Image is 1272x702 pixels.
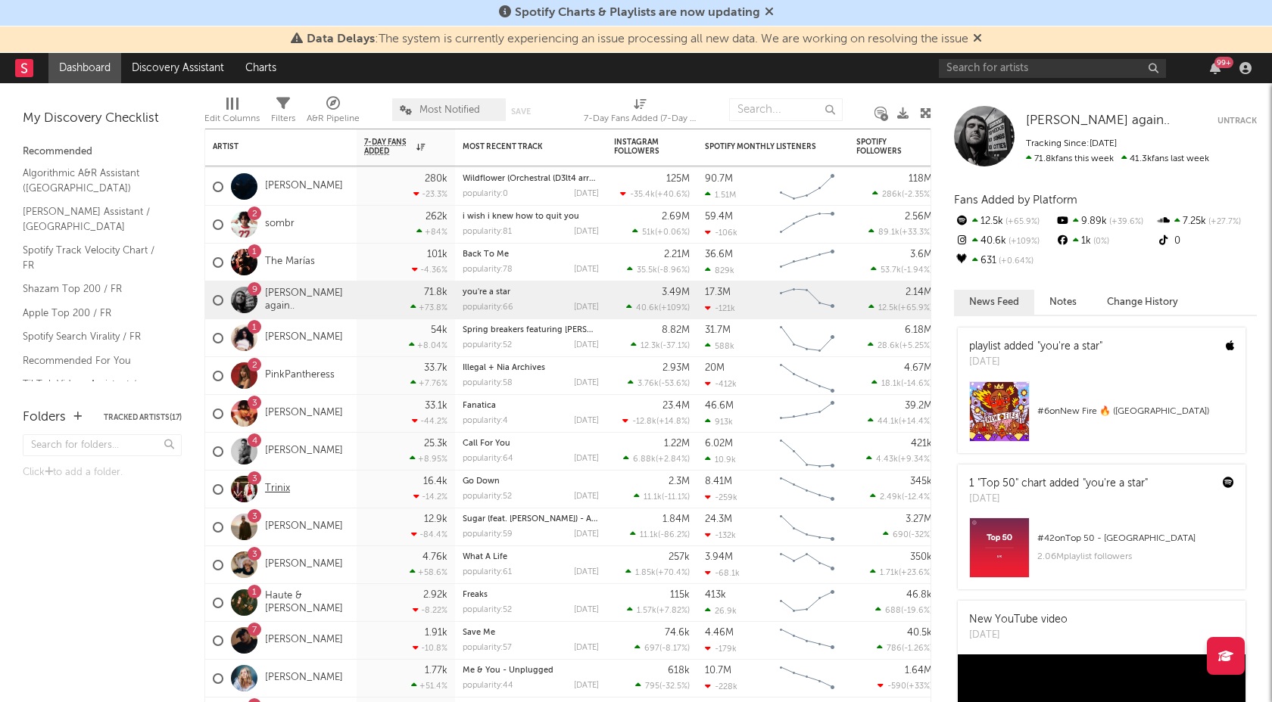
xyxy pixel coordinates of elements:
[265,218,295,231] a: sombr
[875,605,932,615] div: ( )
[265,287,349,313] a: [PERSON_NAME] again..
[422,552,447,562] div: 4.76k
[1206,218,1241,226] span: +27.7 %
[906,514,932,524] div: 3.27M
[411,530,447,539] div: -84.4 %
[901,569,930,577] span: +23.6 %
[773,281,841,319] svg: Chart title
[463,477,599,486] div: Go Down
[213,142,326,151] div: Artist
[637,266,657,275] span: 35.5k
[463,379,513,387] div: popularity: 58
[419,105,480,115] span: Most Notified
[1006,238,1040,246] span: +109 %
[463,364,599,372] div: Illegal + Nia Archives
[705,250,733,259] div: 36.6M
[665,628,690,638] div: 74.6k
[265,672,343,685] a: [PERSON_NAME]
[666,174,690,184] div: 125M
[463,213,599,221] div: i wish i knew how to quit you
[427,250,447,259] div: 101k
[881,380,901,388] span: 18.1k
[23,328,167,345] a: Spotify Search Virality / FR
[1026,154,1209,163] span: 41.3k fans last week
[1026,154,1114,163] span: 71.8k fans this week
[425,628,447,638] div: 1.91k
[664,493,687,502] span: -11.1 %
[265,407,343,420] a: [PERSON_NAME]
[773,508,841,546] svg: Chart title
[705,325,731,335] div: 31.7M
[574,417,599,425] div: [DATE]
[410,303,447,312] div: +73.8 %
[412,265,447,275] div: -4.36 %
[868,340,932,350] div: ( )
[23,353,167,369] a: Recommended For You
[463,142,576,151] div: Most Recent Track
[954,231,1055,251] div: 40.6k
[662,401,690,411] div: 23.4M
[880,493,902,502] span: 2.49k
[463,288,510,297] a: you're a star
[574,266,599,274] div: [DATE]
[868,227,932,237] div: ( )
[659,266,687,275] span: -8.96 %
[463,666,553,675] a: Me & You - Unplugged
[662,514,690,524] div: 1.84M
[705,379,737,389] div: -412k
[265,590,349,616] a: Haute & [PERSON_NAME]
[642,228,655,237] span: 51k
[705,212,733,222] div: 59.4M
[856,138,909,156] div: Spotify Followers
[670,590,690,600] div: 115k
[574,341,599,349] div: [DATE]
[911,439,932,449] div: 421k
[705,530,736,540] div: -132k
[1092,290,1193,315] button: Change History
[584,110,697,128] div: 7-Day Fans Added (7-Day Fans Added)
[878,304,898,312] span: 12.5k
[463,515,634,523] a: Sugar (feat. [PERSON_NAME]) - ALOK Remix
[902,342,930,350] span: +5.25 %
[911,531,930,539] span: -32 %
[705,287,731,297] div: 17.3M
[628,378,690,388] div: ( )
[705,228,737,238] div: -106k
[868,416,932,426] div: ( )
[235,53,287,83] a: Charts
[463,440,599,448] div: Call For You
[630,191,655,199] span: -35.4k
[659,418,687,426] span: +14.8 %
[705,552,733,562] div: 3.94M
[265,369,335,382] a: PinkPantheress
[463,213,579,221] a: i wish i knew how to quit you
[637,607,656,615] span: 1.57k
[574,606,599,614] div: [DATE]
[1037,530,1234,548] div: # 42 on Top 50 - [GEOGRAPHIC_DATA]
[463,629,495,637] a: Save Me
[265,180,343,193] a: [PERSON_NAME]
[416,227,447,237] div: +84 %
[866,454,932,464] div: ( )
[633,455,656,464] span: 6.88k
[424,363,447,373] div: 33.7k
[412,416,447,426] div: -44.2 %
[463,288,599,297] div: you're a star
[905,325,932,335] div: 6.18M
[765,7,774,19] span: Dismiss
[958,381,1245,453] a: #6onNew Fire 🔥 ([GEOGRAPHIC_DATA])
[463,477,500,486] a: Go Down
[104,414,182,421] button: Tracked Artists(17)
[705,142,818,151] div: Spotify Monthly Listeners
[636,304,659,312] span: 40.6k
[876,455,898,464] span: 4.43k
[574,379,599,387] div: [DATE]
[424,439,447,449] div: 25.3k
[661,380,687,388] span: -53.6 %
[904,493,930,502] span: -12.4 %
[265,520,343,533] a: [PERSON_NAME]
[871,378,932,388] div: ( )
[1156,231,1257,251] div: 0
[307,110,360,128] div: A&R Pipeline
[574,568,599,576] div: [DATE]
